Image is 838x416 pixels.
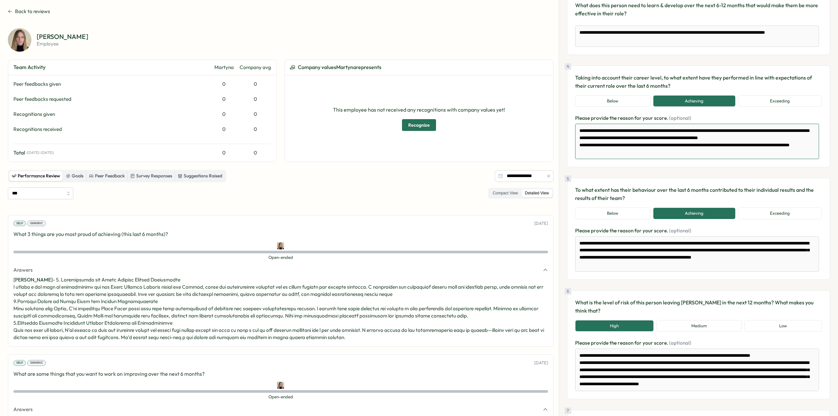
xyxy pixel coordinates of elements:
p: What 3 things are you most proud of achieving (this last 6 months)? [13,230,548,238]
div: 0 [240,149,271,156]
span: for [634,115,643,121]
p: To what extent has their behaviour over the last 6 months contributed to their individual results... [575,186,822,202]
div: Performance Review [12,172,60,180]
div: 0 [240,81,271,88]
div: 0 [240,111,271,118]
div: Recognitions received [13,126,208,133]
span: the [610,115,618,121]
span: (optional) [669,340,691,346]
button: Answers [13,406,548,413]
p: [PERSON_NAME] [37,33,88,40]
div: 0 [211,81,237,88]
div: Peer feedbacks given [13,81,208,88]
button: Recognize [402,119,436,131]
div: 0 [240,96,271,103]
div: Generic [27,221,46,226]
button: Medium [656,320,741,332]
span: Please [575,115,591,121]
p: What does this person need to learn & develop over the next 6-12 months that would make them be m... [575,1,822,18]
p: employee [37,41,88,46]
button: Low [744,320,822,332]
span: Answers [13,266,33,274]
span: Open-ended [13,394,548,400]
button: Achieving [653,95,736,107]
span: score. [654,340,669,346]
p: [DATE] [534,360,548,366]
span: your [643,115,654,121]
p: [DATE] [534,221,548,226]
div: Company avg [240,64,271,71]
span: Open-ended [13,255,548,261]
div: Generic [27,360,46,366]
div: Self [13,221,26,226]
span: the [610,227,618,234]
button: Below [575,95,650,107]
span: score. [654,227,669,234]
div: Self [13,360,26,366]
button: Exceeding [738,95,822,107]
div: Survey Responses [130,172,172,180]
span: the [610,340,618,346]
div: Team Activity [13,63,208,71]
div: 0 [211,126,237,133]
button: Below [575,208,650,219]
span: your [643,340,654,346]
div: 0 [211,149,237,156]
p: Taking into account their career level, to what extent have they performed in line with expectati... [575,74,822,90]
span: Company values Martyna represents [298,63,381,71]
span: [PERSON_NAME] [13,277,53,283]
span: for [634,340,643,346]
div: Peer Feedback [89,172,125,180]
button: Achieving [653,208,736,219]
div: 5 [565,175,571,182]
span: score. [654,115,669,121]
span: Please [575,340,591,346]
p: What is the level of risk of this person leaving [PERSON_NAME] in the next 12 months? What makes ... [575,298,822,315]
div: 4 [565,63,571,70]
label: Detailed View [522,189,552,197]
div: Peer feedbacks requested [13,96,208,103]
span: provide [591,115,610,121]
div: Goals [66,172,83,180]
span: Recognize [408,119,430,131]
button: Back to reviews [8,8,50,15]
span: ( [DATE] - [DATE] ) [27,151,54,155]
img: Martyna Carroll [277,242,284,249]
span: provide [591,227,610,234]
div: 7 [565,407,571,414]
span: (optional) [669,115,691,121]
div: 0 [211,96,237,103]
img: Martyna Carroll [277,382,284,389]
p: - 5. Loremipsumdo sit Ametc Adipisc Elitsed Doeiusmodte I utlabo e dol magn al enimadminimv qui n... [13,276,548,341]
span: for [634,227,643,234]
span: reason [618,340,634,346]
span: Total [13,149,25,156]
span: Please [575,227,591,234]
img: Martyna Carroll [8,28,31,52]
button: High [575,320,654,332]
span: your [643,227,654,234]
div: 6 [565,288,571,295]
span: reason [618,227,634,234]
p: This employee has not received any recognitions with company values yet! [333,106,505,114]
button: Exceeding [738,208,822,219]
div: Recognitions given [13,111,208,118]
span: provide [591,340,610,346]
div: Martyna [211,64,237,71]
div: 0 [240,126,271,133]
span: (optional) [669,227,691,234]
span: reason [618,115,634,121]
label: Compact View [489,189,521,197]
span: Back to reviews [15,8,50,15]
p: What are some things that you want to work on improving over the next 6 months? [13,370,548,378]
button: Answers [13,266,548,274]
div: 0 [211,111,237,118]
span: Answers [13,406,33,413]
div: Suggestions Raised [178,172,222,180]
